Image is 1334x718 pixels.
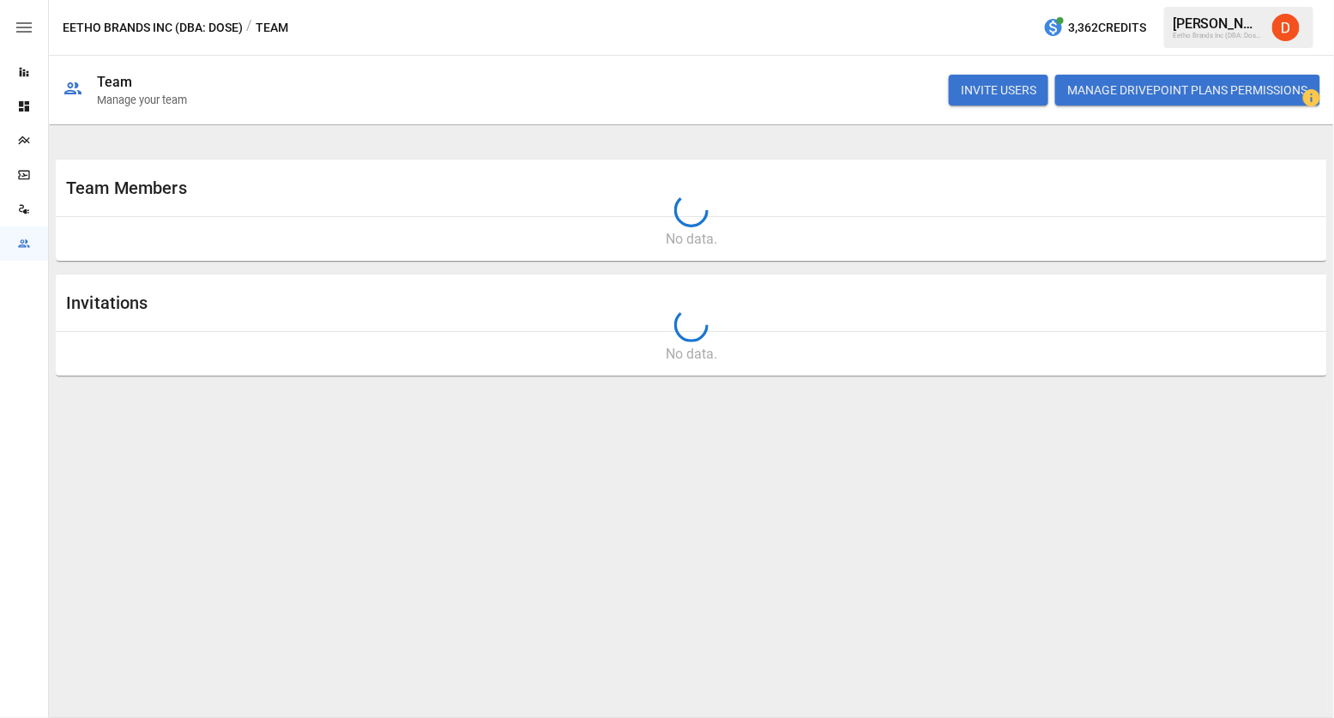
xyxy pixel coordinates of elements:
[1272,14,1300,41] img: Daley Meistrell
[1036,12,1153,44] button: 3,362Credits
[97,74,133,90] div: Team
[97,94,187,106] div: Manage your team
[949,75,1048,106] button: INVITE USERS
[246,17,252,39] div: /
[1055,75,1320,106] button: Manage Drivepoint Plans Permissions
[1068,17,1146,39] span: 3,362 Credits
[1173,15,1262,32] div: [PERSON_NAME]
[63,17,243,39] button: Eetho Brands Inc (DBA: Dose)
[1262,3,1310,51] button: Daley Meistrell
[1173,32,1262,39] div: Eetho Brands Inc (DBA: Dose)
